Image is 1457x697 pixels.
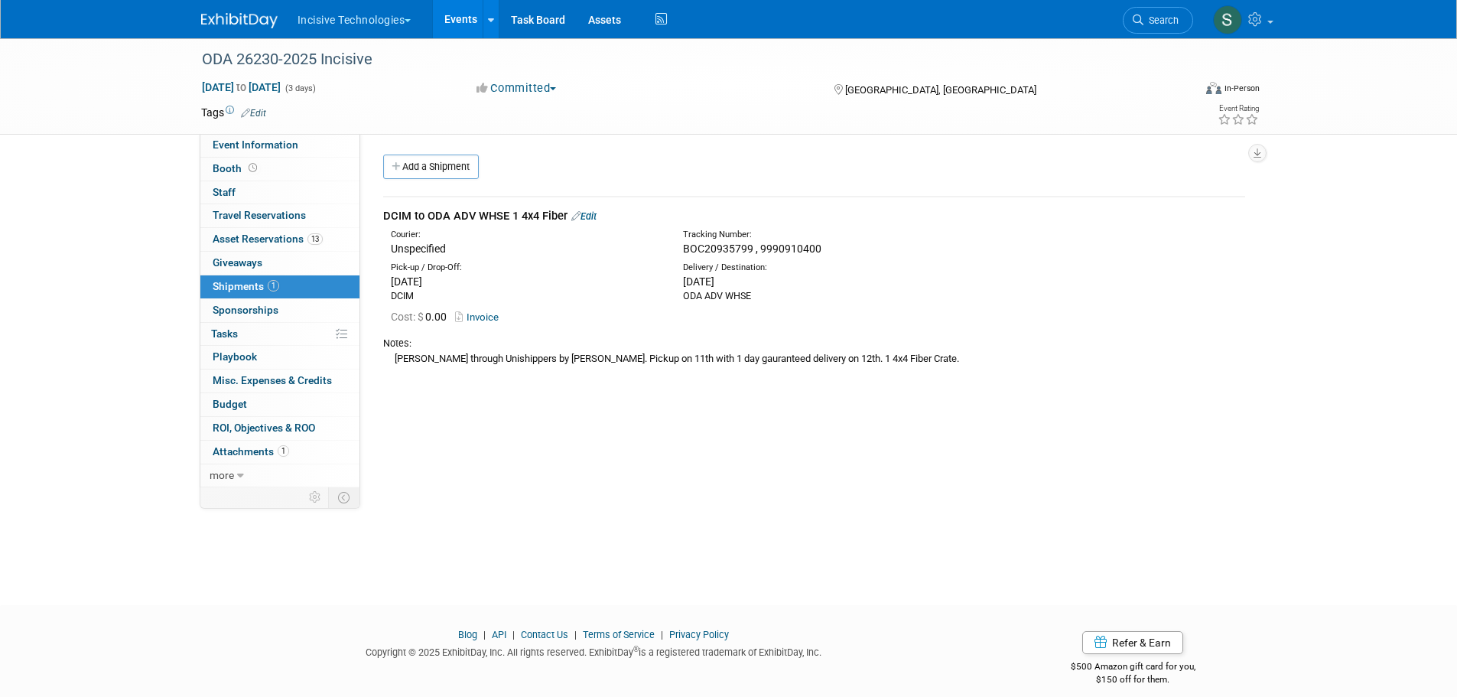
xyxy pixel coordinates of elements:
a: Misc. Expenses & Credits [200,370,359,392]
a: Edit [241,108,266,119]
span: Travel Reservations [213,209,306,221]
a: ROI, Objectives & ROO [200,417,359,440]
span: ROI, Objectives & ROO [213,422,315,434]
span: more [210,469,234,481]
span: | [480,629,489,640]
span: Staff [213,186,236,198]
div: ODA ADV WHSE [683,289,952,303]
a: Booth [200,158,359,181]
div: Event Format [1103,80,1260,103]
span: Search [1143,15,1179,26]
a: Search [1123,7,1193,34]
a: Blog [458,629,477,640]
div: [DATE] [391,274,660,289]
div: Delivery / Destination: [683,262,952,274]
a: Travel Reservations [200,204,359,227]
div: Copyright © 2025 ExhibitDay, Inc. All rights reserved. ExhibitDay is a registered trademark of Ex... [201,642,987,660]
div: Notes: [383,337,1245,350]
span: Cost: $ [391,311,425,323]
div: DCIM to ODA ADV WHSE 1 4x4 Fiber [383,208,1245,224]
a: Privacy Policy [669,629,729,640]
span: (3 days) [284,83,316,93]
img: ExhibitDay [201,13,278,28]
span: Giveaways [213,256,262,269]
a: Sponsorships [200,299,359,322]
td: Toggle Event Tabs [328,487,359,507]
span: [GEOGRAPHIC_DATA], [GEOGRAPHIC_DATA] [845,84,1036,96]
span: Tasks [211,327,238,340]
span: Budget [213,398,247,410]
a: Playbook [200,346,359,369]
a: Budget [200,393,359,416]
a: Giveaways [200,252,359,275]
a: Event Information [200,134,359,157]
div: $150 off for them. [1010,673,1257,686]
a: Refer & Earn [1082,631,1183,654]
span: Booth not reserved yet [246,162,260,174]
span: | [571,629,581,640]
span: Shipments [213,280,279,292]
span: Booth [213,162,260,174]
a: Add a Shipment [383,155,479,179]
span: 13 [307,233,323,245]
div: DCIM [391,289,660,303]
span: 1 [278,445,289,457]
div: Unspecified [391,241,660,256]
div: In-Person [1224,83,1260,94]
div: $500 Amazon gift card for you, [1010,650,1257,686]
a: Invoice [455,311,505,323]
span: [DATE] [DATE] [201,80,281,94]
span: Asset Reservations [213,233,323,245]
a: Terms of Service [583,629,655,640]
div: Courier: [391,229,660,241]
div: Tracking Number: [683,229,1026,241]
span: 1 [268,280,279,292]
sup: ® [633,645,639,653]
span: Playbook [213,350,257,363]
span: Sponsorships [213,304,278,316]
span: | [657,629,667,640]
img: Format-Inperson.png [1206,82,1221,94]
button: Committed [471,80,562,96]
td: Personalize Event Tab Strip [302,487,329,507]
div: Event Rating [1218,105,1259,112]
div: [PERSON_NAME] through Unishippers by [PERSON_NAME]. Pickup on 11th with 1 day gauranteed delivery... [383,350,1245,366]
span: Event Information [213,138,298,151]
div: ODA 26230-2025 Incisive [197,46,1170,73]
a: Contact Us [521,629,568,640]
span: to [234,81,249,93]
span: | [509,629,519,640]
a: Shipments1 [200,275,359,298]
a: Asset Reservations13 [200,228,359,251]
span: Misc. Expenses & Credits [213,374,332,386]
span: 0.00 [391,311,453,323]
a: API [492,629,506,640]
img: Samantha Meyers [1213,5,1242,34]
a: Edit [571,210,597,222]
a: Attachments1 [200,441,359,464]
a: Tasks [200,323,359,346]
td: Tags [201,105,266,120]
a: more [200,464,359,487]
span: BOC20935799 , 9990910400 [683,243,821,255]
div: Pick-up / Drop-Off: [391,262,660,274]
a: Staff [200,181,359,204]
div: [DATE] [683,274,952,289]
span: Attachments [213,445,289,458]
